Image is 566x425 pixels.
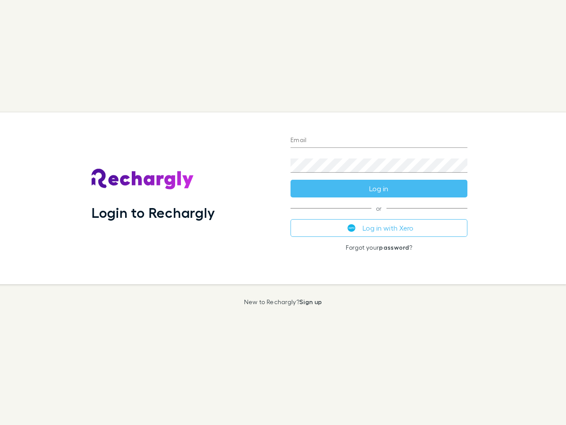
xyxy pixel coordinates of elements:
button: Log in with Xero [291,219,467,237]
img: Rechargly's Logo [92,169,194,190]
a: Sign up [299,298,322,305]
a: password [379,243,409,251]
img: Xero's logo [348,224,356,232]
h1: Login to Rechargly [92,204,215,221]
p: New to Rechargly? [244,298,322,305]
button: Log in [291,180,467,197]
p: Forgot your ? [291,244,467,251]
